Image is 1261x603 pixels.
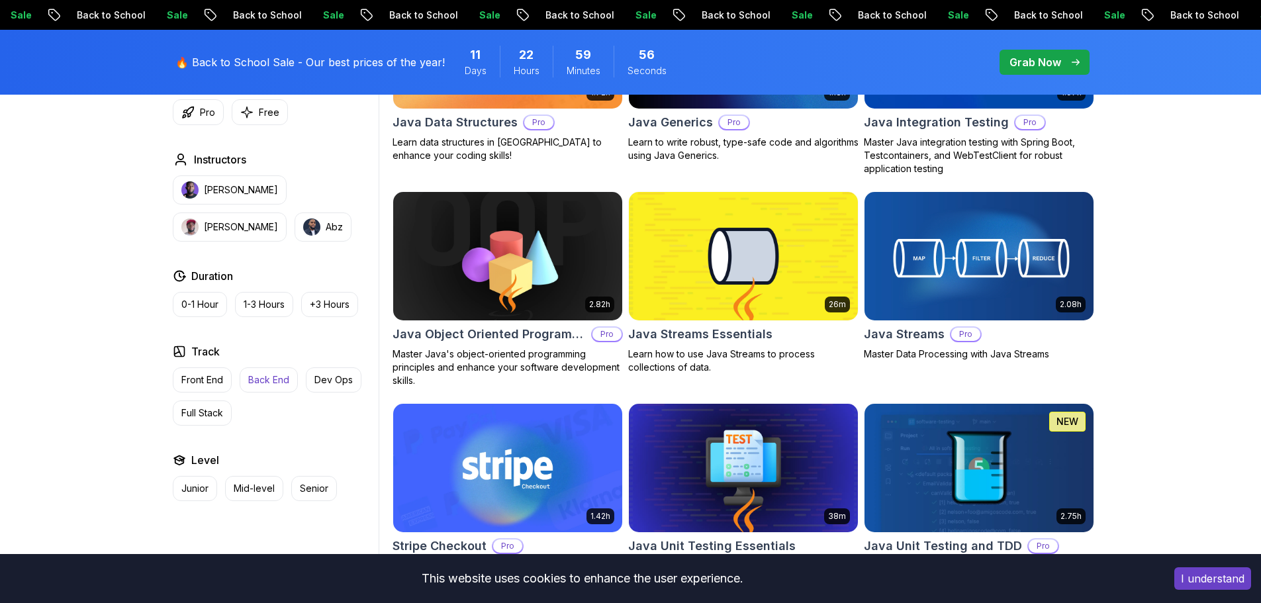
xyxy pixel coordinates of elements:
img: instructor img [303,218,320,236]
p: 1-3 Hours [244,298,285,311]
p: Master Java integration testing with Spring Boot, Testcontainers, and WebTestClient for robust ap... [864,136,1094,175]
p: +3 Hours [310,298,350,311]
button: 1-3 Hours [235,292,293,317]
img: Java Object Oriented Programming card [393,192,622,320]
h2: Java Data Structures [393,113,518,132]
p: Senior [300,482,328,495]
span: Hours [514,64,539,77]
a: Stripe Checkout card1.42hStripe CheckoutProAccept payments from your customers with Stripe Checkout. [393,403,623,586]
div: This website uses cookies to enhance the user experience. [10,564,1154,593]
p: 2.82h [589,299,610,310]
img: instructor img [181,218,199,236]
button: Front End [173,367,232,393]
p: Sale [27,9,70,22]
button: Free [232,99,288,125]
p: 26m [829,299,846,310]
p: Sale [340,9,382,22]
p: Free [259,106,279,119]
p: Full Stack [181,406,223,420]
img: Stripe Checkout card [393,404,622,532]
span: 59 Minutes [575,46,591,64]
p: Pro [720,116,749,129]
p: Sale [183,9,226,22]
p: Pro [200,106,215,119]
button: +3 Hours [301,292,358,317]
img: Java Streams Essentials card [629,192,858,320]
button: instructor img[PERSON_NAME] [173,175,287,205]
p: Back to School [718,9,808,22]
button: Pro [173,99,224,125]
p: Grab Now [1009,54,1061,70]
img: Java Streams card [864,192,1094,320]
button: Accept cookies [1174,567,1251,590]
h2: Java Integration Testing [864,113,1009,132]
p: Master Java's object-oriented programming principles and enhance your software development skills. [393,348,623,387]
p: [PERSON_NAME] [204,183,278,197]
img: instructor img [181,181,199,199]
h2: Duration [191,268,233,284]
h2: Java Streams Essentials [628,325,772,344]
span: 56 Seconds [639,46,655,64]
img: Java Unit Testing and TDD card [864,404,1094,532]
p: Pro [951,328,980,341]
p: 🔥 Back to School Sale - Our best prices of the year! [175,54,445,70]
p: 38m [828,511,846,522]
p: Sale [496,9,538,22]
p: Mid-level [234,482,275,495]
p: NEW [1056,415,1078,428]
button: instructor img[PERSON_NAME] [173,212,287,242]
p: Back End [248,373,289,387]
p: 1.42h [590,511,610,522]
p: Pro [524,116,553,129]
button: Senior [291,476,337,501]
p: Back to School [406,9,496,22]
a: Java Object Oriented Programming card2.82hJava Object Oriented ProgrammingProMaster Java's object... [393,191,623,387]
span: Days [465,64,487,77]
h2: Stripe Checkout [393,537,487,555]
button: Junior [173,476,217,501]
p: 0-1 Hour [181,298,218,311]
span: Minutes [567,64,600,77]
p: Abz [326,220,343,234]
p: 2.75h [1060,511,1082,522]
p: Back to School [93,9,183,22]
p: Pro [592,328,622,341]
img: Java Unit Testing Essentials card [629,404,858,532]
h2: Java Object Oriented Programming [393,325,586,344]
p: Back to School [874,9,964,22]
h2: Instructors [194,152,246,167]
h2: Level [191,452,219,468]
a: Java Unit Testing Essentials card38mJava Unit Testing EssentialsLearn the basics of unit testing ... [628,403,859,586]
p: Master Data Processing with Java Streams [864,348,1094,361]
p: Sale [808,9,851,22]
p: Learn to write robust, type-safe code and algorithms using Java Generics. [628,136,859,162]
button: 0-1 Hour [173,292,227,317]
span: 22 Hours [519,46,534,64]
p: Back to School [562,9,652,22]
p: Learn data structures in [GEOGRAPHIC_DATA] to enhance your coding skills! [393,136,623,162]
p: Sale [964,9,1007,22]
a: Java Streams card2.08hJava StreamsProMaster Data Processing with Java Streams [864,191,1094,361]
p: Dev Ops [314,373,353,387]
p: Back to School [250,9,340,22]
h2: Java Generics [628,113,713,132]
button: Mid-level [225,476,283,501]
h2: Track [191,344,220,359]
span: 11 Days [470,46,481,64]
p: Sale [652,9,694,22]
p: Junior [181,482,209,495]
button: Back End [240,367,298,393]
button: Full Stack [173,400,232,426]
p: Learn how to use Java Streams to process collections of data. [628,348,859,374]
span: Seconds [628,64,667,77]
h2: Java Unit Testing Essentials [628,537,796,555]
p: Sale [1121,9,1163,22]
a: Java Streams Essentials card26mJava Streams EssentialsLearn how to use Java Streams to process co... [628,191,859,374]
p: 2.08h [1060,299,1082,310]
p: Pro [493,539,522,553]
h2: Java Streams [864,325,945,344]
button: instructor imgAbz [295,212,351,242]
p: Pro [1029,539,1058,553]
p: Back to School [1031,9,1121,22]
h2: Java Unit Testing and TDD [864,537,1022,555]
